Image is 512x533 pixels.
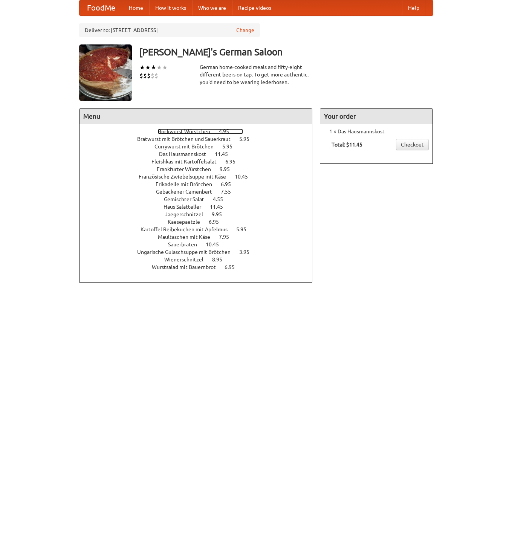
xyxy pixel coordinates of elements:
[139,72,143,80] li: $
[221,181,238,187] span: 6.95
[154,72,158,80] li: $
[139,63,145,72] li: ★
[225,159,243,165] span: 6.95
[164,257,236,263] a: Wienerschnitzel 8.95
[219,234,237,240] span: 7.95
[168,241,205,247] span: Sauerbraten
[209,219,226,225] span: 6.95
[164,204,209,210] span: Haus Salatteller
[158,128,218,134] span: Bockwurst Würstchen
[139,174,234,180] span: Französische Zwiebelsuppe mit Käse
[145,63,151,72] li: ★
[137,136,263,142] a: Bratwurst mit Brötchen und Sauerkraut 5.95
[221,189,238,195] span: 7.55
[158,234,243,240] a: Maultaschen mit Käse 7.95
[225,264,242,270] span: 6.95
[159,151,214,157] span: Das Hausmannskost
[164,196,237,202] a: Gemischter Salat 4.55
[151,159,224,165] span: Fleishkas mit Kartoffelsalat
[164,257,211,263] span: Wienerschnitzel
[165,211,236,217] a: Jaegerschnitzel 9.95
[149,0,192,15] a: How it works
[158,234,218,240] span: Maultaschen mit Käse
[168,219,208,225] span: Kaesepaetzle
[236,226,254,232] span: 5.95
[210,204,231,210] span: 11.45
[239,249,257,255] span: 3.95
[219,128,237,134] span: 4.95
[192,0,232,15] a: Who we are
[215,151,235,157] span: 11.45
[332,142,362,148] b: Total: $11.45
[222,144,240,150] span: 5.95
[79,44,132,101] img: angular.jpg
[137,249,238,255] span: Ungarische Gulaschsuppe mit Brötchen
[156,63,162,72] li: ★
[79,23,260,37] div: Deliver to: [STREET_ADDRESS]
[156,181,245,187] a: Frikadelle mit Brötchen 6.95
[396,139,429,150] a: Checkout
[212,211,229,217] span: 9.95
[236,26,254,34] a: Change
[213,196,231,202] span: 4.55
[143,72,147,80] li: $
[157,166,244,172] a: Frankfurter Würstchen 9.95
[141,226,235,232] span: Kartoffel Reibekuchen mit Apfelmus
[164,204,237,210] a: Haus Salatteller 11.45
[239,136,257,142] span: 5.95
[79,0,123,15] a: FoodMe
[320,109,433,124] h4: Your order
[139,44,433,60] h3: [PERSON_NAME]'s German Saloon
[162,63,168,72] li: ★
[156,181,220,187] span: Frikadelle mit Brötchen
[200,63,313,86] div: German home-cooked meals and fifty-eight different beers on tap. To get more authentic, you'd nee...
[156,189,220,195] span: Gebackener Camenbert
[141,226,260,232] a: Kartoffel Reibekuchen mit Apfelmus 5.95
[147,72,151,80] li: $
[235,174,255,180] span: 10.45
[154,144,221,150] span: Currywurst mit Brötchen
[157,166,219,172] span: Frankfurter Würstchen
[137,136,238,142] span: Bratwurst mit Brötchen und Sauerkraut
[206,241,226,247] span: 10.45
[168,219,233,225] a: Kaesepaetzle 6.95
[139,174,262,180] a: Französische Zwiebelsuppe mit Käse 10.45
[152,264,249,270] a: Wurstsalad mit Bauernbrot 6.95
[79,109,312,124] h4: Menu
[212,257,230,263] span: 8.95
[232,0,277,15] a: Recipe videos
[220,166,237,172] span: 9.95
[159,151,242,157] a: Das Hausmannskost 11.45
[137,249,263,255] a: Ungarische Gulaschsuppe mit Brötchen 3.95
[123,0,149,15] a: Home
[402,0,425,15] a: Help
[324,128,429,135] li: 1 × Das Hausmannskost
[151,159,249,165] a: Fleishkas mit Kartoffelsalat 6.95
[152,264,223,270] span: Wurstsalad mit Bauernbrot
[154,144,246,150] a: Currywurst mit Brötchen 5.95
[156,189,245,195] a: Gebackener Camenbert 7.55
[165,211,211,217] span: Jaegerschnitzel
[168,241,233,247] a: Sauerbraten 10.45
[151,63,156,72] li: ★
[158,128,243,134] a: Bockwurst Würstchen 4.95
[151,72,154,80] li: $
[164,196,212,202] span: Gemischter Salat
